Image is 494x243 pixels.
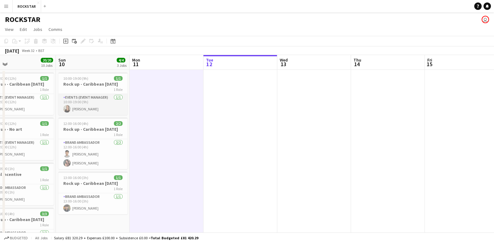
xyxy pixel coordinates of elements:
[40,76,49,81] span: 1/1
[40,87,49,92] span: 1 Role
[280,57,288,63] span: Wed
[151,236,198,240] span: Total Budgeted £81 420.29
[58,126,128,132] h3: Rock up - Caribbean [DATE]
[58,81,128,87] h3: Rock up - Caribbean [DATE]
[17,25,29,33] a: Edit
[5,15,40,24] h1: ROCKSTAR
[31,25,45,33] a: Jobs
[20,27,27,32] span: Edit
[40,177,49,182] span: 1 Role
[2,25,16,33] a: View
[46,25,65,33] a: Comms
[41,58,53,62] span: 20/20
[3,235,29,241] button: Budgeted
[54,236,198,240] div: Salary £81 320.29 + Expenses £100.00 + Subsistence £0.00 =
[114,175,123,180] span: 1/1
[114,186,123,191] span: 1 Role
[114,87,123,92] span: 1 Role
[63,76,88,81] span: 10:00-19:00 (9h)
[40,121,49,126] span: 1/1
[132,57,140,63] span: Mon
[426,61,432,68] span: 15
[34,236,49,240] span: All jobs
[38,48,44,53] div: BST
[58,94,128,115] app-card-role: Events (Event Manager)1/110:00-19:00 (9h)[PERSON_NAME]
[279,61,288,68] span: 13
[41,63,53,68] div: 10 Jobs
[57,61,66,68] span: 10
[354,57,361,63] span: Thu
[58,57,66,63] span: Sun
[117,63,127,68] div: 3 Jobs
[58,181,128,186] h3: Rock up - Caribbean [DATE]
[353,61,361,68] span: 14
[33,27,42,32] span: Jobs
[63,175,88,180] span: 13:00-16:00 (3h)
[206,57,213,63] span: Tue
[10,236,28,240] span: Budgeted
[58,172,128,214] app-job-card: 13:00-16:00 (3h)1/1Rock up - Caribbean [DATE]1 RoleBrand Ambassador1/113:00-16:00 (3h)[PERSON_NAME]
[482,16,489,23] app-user-avatar: Ed Harvey
[48,27,62,32] span: Comms
[63,121,88,126] span: 12:00-16:00 (4h)
[427,57,432,63] span: Fri
[58,72,128,115] app-job-card: 10:00-19:00 (9h)1/1Rock up - Caribbean [DATE]1 RoleEvents (Event Manager)1/110:00-19:00 (9h)[PERS...
[5,27,14,32] span: View
[117,58,125,62] span: 4/4
[205,61,213,68] span: 12
[131,61,140,68] span: 11
[40,223,49,227] span: 1 Role
[58,139,128,169] app-card-role: Brand Ambassador2/212:00-16:00 (4h)[PERSON_NAME][PERSON_NAME]
[40,211,49,216] span: 3/3
[58,117,128,169] app-job-card: 12:00-16:00 (4h)2/2Rock up - Caribbean [DATE]1 RoleBrand Ambassador2/212:00-16:00 (4h)[PERSON_NAM...
[20,48,36,53] span: Week 32
[5,48,19,54] div: [DATE]
[13,0,41,12] button: ROCKSTAR
[40,166,49,171] span: 1/1
[114,121,123,126] span: 2/2
[114,132,123,137] span: 1 Role
[40,132,49,137] span: 1 Role
[114,76,123,81] span: 1/1
[58,193,128,214] app-card-role: Brand Ambassador1/113:00-16:00 (3h)[PERSON_NAME]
